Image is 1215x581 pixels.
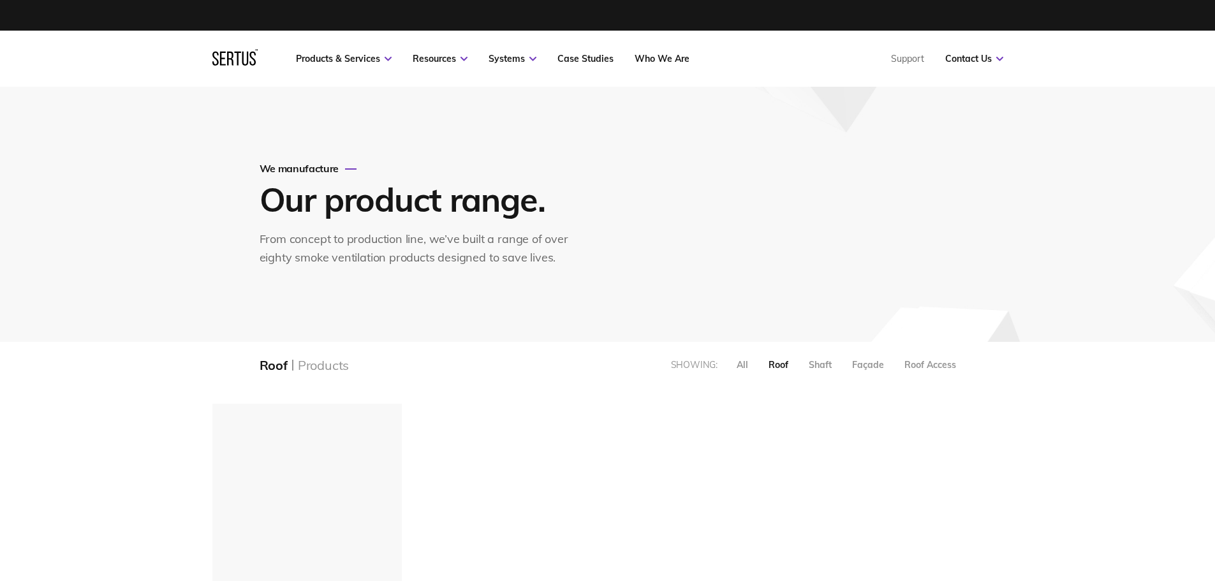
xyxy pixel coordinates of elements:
[769,359,788,371] div: Roof
[260,179,578,220] h1: Our product range.
[671,359,718,371] div: Showing:
[852,359,884,371] div: Façade
[945,53,1003,64] a: Contact Us
[489,53,536,64] a: Systems
[891,53,924,64] a: Support
[413,53,468,64] a: Resources
[298,357,349,373] div: Products
[737,359,748,371] div: All
[260,162,582,175] div: We manufacture
[635,53,689,64] a: Who We Are
[809,359,832,371] div: Shaft
[260,230,582,267] div: From concept to production line, we’ve built a range of over eighty smoke ventilation products de...
[904,359,956,371] div: Roof Access
[296,53,392,64] a: Products & Services
[260,357,288,373] div: Roof
[557,53,614,64] a: Case Studies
